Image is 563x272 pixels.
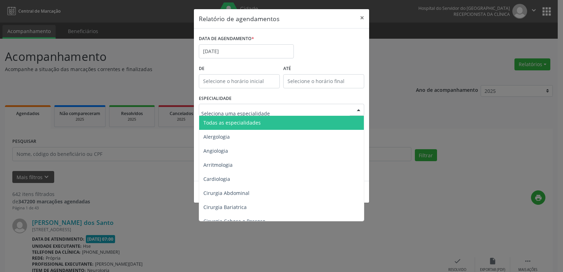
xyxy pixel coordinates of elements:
label: ESPECIALIDADE [199,93,232,104]
span: Angiologia [203,147,228,154]
span: Cirurgia Abdominal [203,190,249,196]
span: Cardiologia [203,176,230,182]
span: Cirurgia Bariatrica [203,204,247,210]
button: Close [355,9,369,26]
label: ATÉ [283,63,364,74]
label: De [199,63,280,74]
span: Cirurgia Cabeça e Pescoço [203,218,265,224]
input: Selecione o horário final [283,74,364,88]
label: DATA DE AGENDAMENTO [199,33,254,44]
input: Selecione uma data ou intervalo [199,44,294,58]
h5: Relatório de agendamentos [199,14,279,23]
span: Arritmologia [203,162,233,168]
span: Alergologia [203,133,230,140]
input: Selecione o horário inicial [199,74,280,88]
span: Todas as especialidades [203,119,261,126]
input: Seleciona uma especialidade [201,106,350,120]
